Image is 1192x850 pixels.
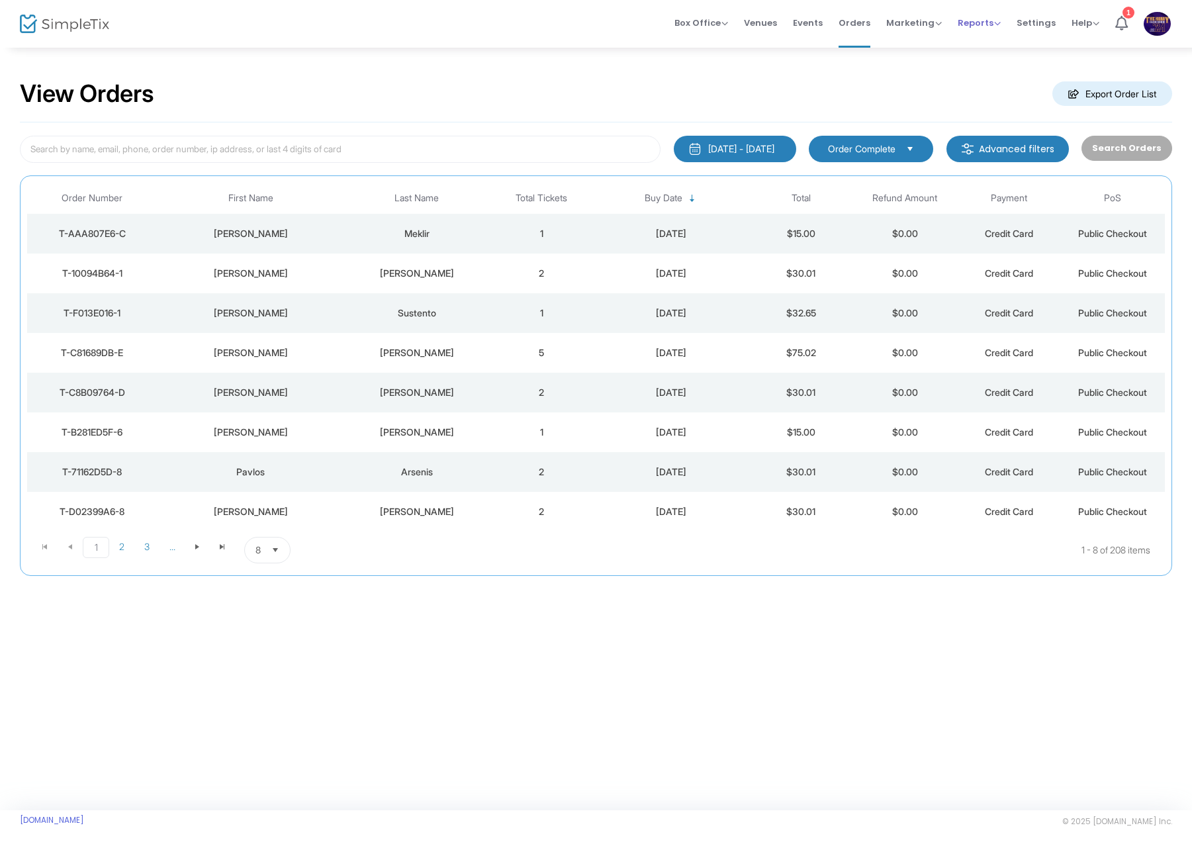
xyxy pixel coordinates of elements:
td: $0.00 [853,373,957,412]
span: Last Name [394,193,439,204]
span: Public Checkout [1078,506,1147,517]
span: Payment [991,193,1027,204]
div: Mendoza [347,505,486,518]
td: $32.65 [749,293,853,333]
span: © 2025 [DOMAIN_NAME] Inc. [1062,816,1172,827]
div: 8/24/2025 [597,307,746,320]
td: $0.00 [853,452,957,492]
span: Marketing [886,17,942,29]
span: Buy Date [645,193,682,204]
span: Settings [1017,6,1056,40]
div: Aileen [160,386,341,399]
span: Help [1072,17,1099,29]
kendo-pager-info: 1 - 8 of 208 items [422,537,1150,563]
td: $15.00 [749,214,853,254]
span: 8 [255,543,261,557]
td: $0.00 [853,492,957,532]
div: Corey [160,426,341,439]
h2: View Orders [20,79,154,109]
div: [DATE] - [DATE] [708,142,774,156]
button: Select [266,538,285,563]
div: T-AAA807E6-C [30,227,154,240]
button: Select [901,142,919,156]
span: Credit Card [985,426,1033,438]
div: 8/24/2025 [597,227,746,240]
span: Credit Card [985,267,1033,279]
span: Sortable [687,193,698,204]
span: Public Checkout [1078,307,1147,318]
div: Han [347,267,486,280]
th: Refund Amount [853,183,957,214]
span: Orders [839,6,870,40]
span: First Name [228,193,273,204]
button: [DATE] - [DATE] [674,136,796,162]
div: Sustento [347,307,486,320]
span: Public Checkout [1078,426,1147,438]
div: T-10094B64-1 [30,267,154,280]
img: filter [961,142,974,156]
td: $30.01 [749,373,853,412]
span: Public Checkout [1078,466,1147,477]
img: monthly [688,142,702,156]
span: Credit Card [985,228,1033,239]
div: T-F013E016-1 [30,307,154,320]
span: Public Checkout [1078,228,1147,239]
span: Page 1 [83,537,109,558]
span: PoS [1104,193,1121,204]
div: 8/24/2025 [597,346,746,359]
span: Credit Card [985,506,1033,517]
span: Venues [744,6,777,40]
div: Isabel [160,267,341,280]
a: [DOMAIN_NAME] [20,815,84,826]
m-button: Advanced filters [946,136,1069,162]
span: Page 2 [109,537,134,557]
m-button: Export Order List [1052,81,1172,106]
span: Public Checkout [1078,347,1147,358]
div: 1 [1123,7,1134,19]
td: 1 [490,214,594,254]
div: Data table [27,183,1165,532]
th: Total [749,183,853,214]
span: Page 4 [160,537,185,557]
span: Events [793,6,823,40]
td: 2 [490,452,594,492]
span: Go to the last page [210,537,235,557]
td: 5 [490,333,594,373]
td: 2 [490,373,594,412]
span: Order Number [62,193,122,204]
td: $0.00 [853,412,957,452]
td: 2 [490,254,594,293]
div: Jeannette [160,505,341,518]
div: T-C81689DB-E [30,346,154,359]
span: Credit Card [985,307,1033,318]
div: Katie [160,227,341,240]
td: $0.00 [853,293,957,333]
span: Public Checkout [1078,267,1147,279]
span: Go to the next page [185,537,210,557]
div: 8/24/2025 [597,267,746,280]
td: $0.00 [853,214,957,254]
td: $75.02 [749,333,853,373]
div: T-71162D5D-8 [30,465,154,479]
span: Box Office [674,17,728,29]
div: 8/24/2025 [597,465,746,479]
td: 2 [490,492,594,532]
td: $0.00 [853,333,957,373]
input: Search by name, email, phone, order number, ip address, or last 4 digits of card [20,136,661,163]
span: Order Complete [828,142,895,156]
td: 1 [490,293,594,333]
div: christopher [160,346,341,359]
span: Public Checkout [1078,387,1147,398]
div: Valdez [347,386,486,399]
div: 8/24/2025 [597,386,746,399]
span: Go to the next page [192,542,203,552]
td: $30.01 [749,452,853,492]
div: 8/24/2025 [597,426,746,439]
td: $0.00 [853,254,957,293]
span: Credit Card [985,387,1033,398]
div: Pavlos [160,465,341,479]
span: Credit Card [985,347,1033,358]
div: T-D02399A6-8 [30,505,154,518]
span: Credit Card [985,466,1033,477]
th: Total Tickets [490,183,594,214]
